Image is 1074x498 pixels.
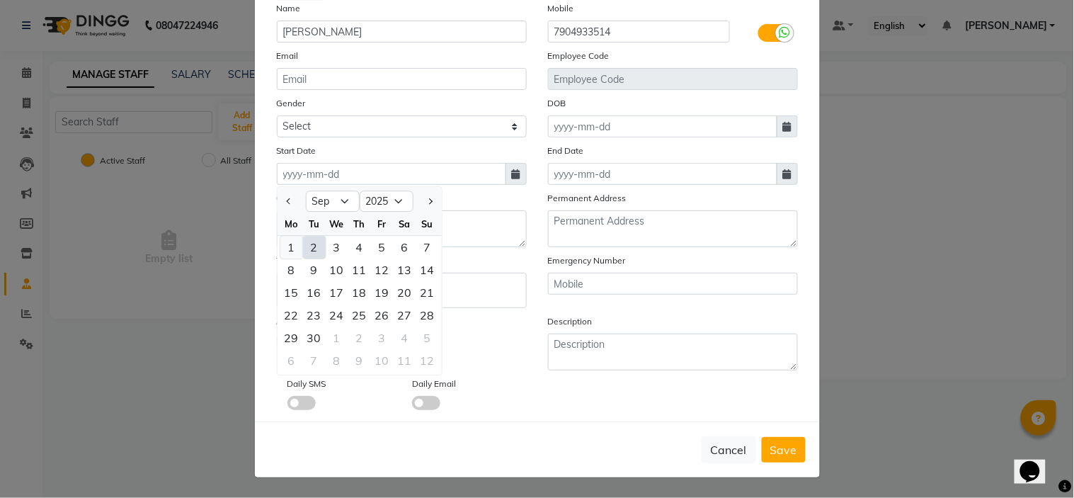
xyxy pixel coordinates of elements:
select: Select month [306,191,360,213]
div: 13 [394,259,416,281]
div: 23 [303,304,326,327]
div: We [326,213,348,235]
input: Employee Code [548,68,798,90]
label: Description [548,315,593,328]
label: Daily Email [412,378,456,390]
label: Permanent Address [548,192,627,205]
div: 19 [371,281,394,304]
div: Sa [394,213,416,235]
div: 30 [303,327,326,349]
select: Select year [360,191,413,213]
div: 3 [326,236,348,259]
div: 21 [416,281,439,304]
div: 29 [280,327,303,349]
div: Monday, September 29, 2025 [280,327,303,349]
div: 20 [394,281,416,304]
div: Wednesday, September 10, 2025 [326,259,348,281]
div: 27 [394,304,416,327]
div: Thursday, September 11, 2025 [348,259,371,281]
div: Friday, September 5, 2025 [371,236,394,259]
div: Saturday, September 6, 2025 [394,236,416,259]
div: Sunday, September 28, 2025 [416,304,439,327]
div: 1 [326,327,348,349]
div: Sunday, September 14, 2025 [416,259,439,281]
label: Start Date [277,145,316,157]
div: 15 [280,281,303,304]
label: Name [277,2,301,15]
label: Gender [277,97,306,110]
div: 10 [371,349,394,372]
div: Thursday, October 2, 2025 [348,327,371,349]
div: Saturday, September 20, 2025 [394,281,416,304]
div: Tu [303,213,326,235]
div: 7 [416,236,439,259]
label: Emergency Number [548,254,626,267]
button: Cancel [702,436,756,463]
label: Employee Code [548,50,610,62]
div: 8 [280,259,303,281]
div: 24 [326,304,348,327]
label: Email [277,50,299,62]
div: 26 [371,304,394,327]
div: Monday, September 1, 2025 [280,236,303,259]
button: Save [762,437,806,463]
div: Wednesday, September 17, 2025 [326,281,348,304]
div: 18 [348,281,371,304]
div: Tuesday, September 30, 2025 [303,327,326,349]
div: 1 [280,236,303,259]
div: Tuesday, September 9, 2025 [303,259,326,281]
div: Tuesday, September 2, 2025 [303,236,326,259]
div: 2 [348,327,371,349]
div: Mo [280,213,303,235]
div: 12 [416,349,439,372]
div: 11 [348,259,371,281]
div: 22 [280,304,303,327]
div: Su [416,213,439,235]
div: Saturday, October 4, 2025 [394,327,416,349]
div: Friday, September 26, 2025 [371,304,394,327]
label: Daily SMS [287,378,326,390]
button: Next month [423,190,435,213]
div: Friday, October 3, 2025 [371,327,394,349]
div: Wednesday, October 1, 2025 [326,327,348,349]
div: 8 [326,349,348,372]
div: 16 [303,281,326,304]
div: 11 [394,349,416,372]
div: 25 [348,304,371,327]
div: Thursday, September 18, 2025 [348,281,371,304]
input: yyyy-mm-dd [548,163,777,185]
div: 5 [416,327,439,349]
div: Saturday, September 27, 2025 [394,304,416,327]
div: Friday, September 19, 2025 [371,281,394,304]
div: Friday, September 12, 2025 [371,259,394,281]
div: Sunday, September 21, 2025 [416,281,439,304]
div: 12 [371,259,394,281]
div: Thursday, September 4, 2025 [348,236,371,259]
input: yyyy-mm-dd [548,115,777,137]
div: Monday, September 15, 2025 [280,281,303,304]
div: Sunday, October 5, 2025 [416,327,439,349]
div: Fr [371,213,394,235]
div: Sunday, September 7, 2025 [416,236,439,259]
div: 28 [416,304,439,327]
div: Saturday, October 11, 2025 [394,349,416,372]
div: 6 [394,236,416,259]
div: 5 [371,236,394,259]
div: 2 [303,236,326,259]
div: 14 [416,259,439,281]
div: Th [348,213,371,235]
div: Thursday, September 25, 2025 [348,304,371,327]
input: yyyy-mm-dd [277,163,506,185]
div: 17 [326,281,348,304]
iframe: chat widget [1015,441,1060,484]
div: Monday, September 8, 2025 [280,259,303,281]
div: 4 [348,236,371,259]
div: Friday, October 10, 2025 [371,349,394,372]
div: Wednesday, September 3, 2025 [326,236,348,259]
div: Saturday, September 13, 2025 [394,259,416,281]
input: Mobile [548,273,798,295]
div: Tuesday, September 23, 2025 [303,304,326,327]
div: 4 [394,327,416,349]
div: Tuesday, September 16, 2025 [303,281,326,304]
span: Save [770,443,797,457]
